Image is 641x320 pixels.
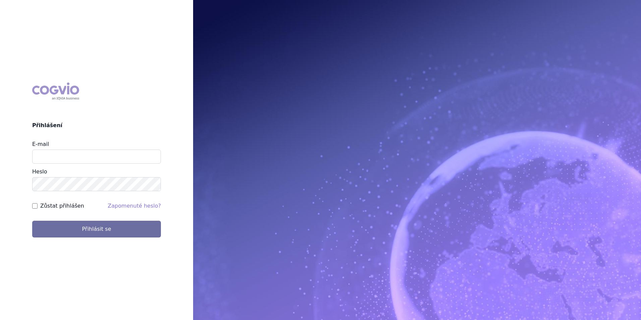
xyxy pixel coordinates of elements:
div: COGVIO [32,83,79,100]
label: Zůstat přihlášen [40,202,84,210]
label: E-mail [32,141,49,147]
button: Přihlásit se [32,221,161,237]
a: Zapomenuté heslo? [108,203,161,209]
h2: Přihlášení [32,121,161,129]
label: Heslo [32,168,47,175]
